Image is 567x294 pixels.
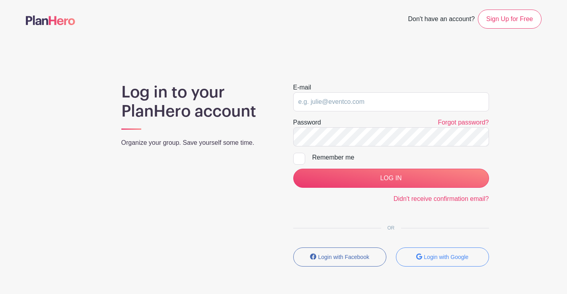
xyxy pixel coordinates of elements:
[293,118,321,127] label: Password
[121,83,274,121] h1: Log in to your PlanHero account
[26,16,75,25] img: logo-507f7623f17ff9eddc593b1ce0a138ce2505c220e1c5a4e2b4648c50719b7d32.svg
[318,254,369,260] small: Login with Facebook
[293,92,489,111] input: e.g. julie@eventco.com
[121,138,274,148] p: Organize your group. Save yourself some time.
[478,10,541,29] a: Sign Up for Free
[396,247,489,267] button: Login with Google
[293,83,311,92] label: E-mail
[293,169,489,188] input: LOG IN
[312,153,489,162] div: Remember me
[293,247,386,267] button: Login with Facebook
[438,119,489,126] a: Forgot password?
[424,254,468,260] small: Login with Google
[394,195,489,202] a: Didn't receive confirmation email?
[381,225,401,231] span: OR
[408,11,475,29] span: Don't have an account?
